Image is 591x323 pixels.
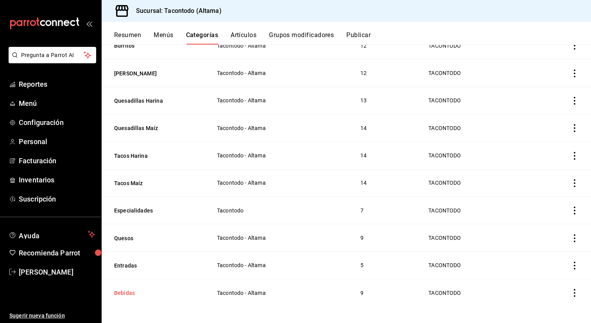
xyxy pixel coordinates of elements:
[351,279,419,306] td: 9
[154,31,173,45] button: Menús
[114,97,192,105] button: Quesadillas Harina
[571,97,578,105] button: actions
[217,125,341,131] span: Tacontodo - Altama
[217,70,341,76] span: Tacontodo - Altama
[217,153,341,158] span: Tacontodo - Altama
[428,262,519,268] span: TACONTODO
[114,31,141,45] button: Resumen
[19,267,95,277] span: [PERSON_NAME]
[428,153,519,158] span: TACONTODO
[19,79,95,89] span: Reportes
[571,207,578,214] button: actions
[571,262,578,269] button: actions
[114,124,192,132] button: Quesadillas Maíz
[114,31,591,45] div: navigation tabs
[130,6,222,16] h3: Sucursal: Tacontodo (Altama)
[571,179,578,187] button: actions
[428,290,519,296] span: TACONTODO
[5,57,96,65] a: Pregunta a Parrot AI
[114,179,192,187] button: Tacos Maíz
[19,230,85,239] span: Ayuda
[19,175,95,185] span: Inventarios
[571,124,578,132] button: actions
[217,262,341,268] span: Tacontodo - Altama
[114,42,192,50] button: Burritos
[114,152,192,160] button: Tacos Harina
[346,31,371,45] button: Publicar
[571,42,578,50] button: actions
[351,142,419,169] td: 14
[428,235,519,241] span: TACONTODO
[114,234,192,242] button: Quesos
[19,117,95,128] span: Configuración
[217,235,341,241] span: Tacontodo - Altama
[351,114,419,142] td: 14
[114,289,192,297] button: Bebidas
[351,196,419,224] td: 7
[217,98,341,103] span: Tacontodo - Altama
[351,87,419,114] td: 13
[428,98,519,103] span: TACONTODO
[217,208,341,213] span: Tacontodo
[19,98,95,109] span: Menú
[351,59,419,87] td: 12
[351,32,419,59] td: 12
[19,136,95,147] span: Personal
[428,43,519,48] span: TACONTODO
[21,51,84,59] span: Pregunta a Parrot AI
[269,31,334,45] button: Grupos modificadores
[114,207,192,214] button: Especialidades
[351,169,419,196] td: 14
[217,180,341,186] span: Tacontodo - Altama
[86,20,92,27] button: open_drawer_menu
[351,224,419,252] td: 9
[571,234,578,242] button: actions
[428,70,519,76] span: TACONTODO
[19,155,95,166] span: Facturación
[428,180,519,186] span: TACONTODO
[351,252,419,279] td: 5
[217,290,341,296] span: Tacontodo - Altama
[571,289,578,297] button: actions
[428,125,519,131] span: TACONTODO
[9,47,96,63] button: Pregunta a Parrot AI
[186,31,218,45] button: Categorías
[217,43,341,48] span: Tacontodo - Altama
[19,248,95,258] span: Recomienda Parrot
[114,262,192,269] button: Entradas
[571,152,578,160] button: actions
[19,194,95,204] span: Suscripción
[9,312,95,320] span: Sugerir nueva función
[571,70,578,77] button: actions
[231,31,256,45] button: Artículos
[114,70,192,77] button: [PERSON_NAME]
[428,208,519,213] span: TACONTODO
